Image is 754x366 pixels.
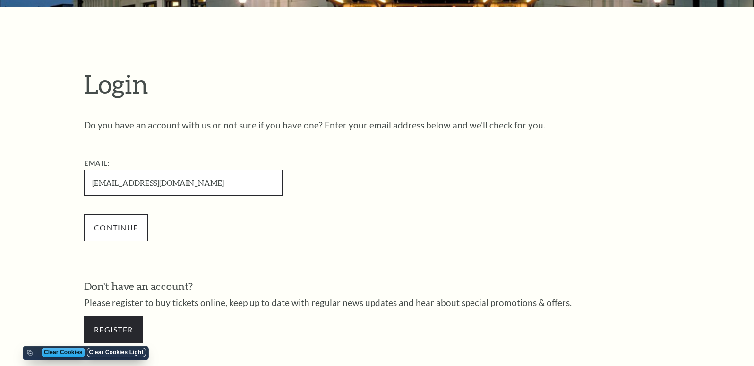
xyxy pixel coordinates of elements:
a: Register [84,316,143,343]
p: Do you have an account with us or not sure if you have one? Enter your email address below and we... [84,120,670,129]
label: Email: [84,159,110,167]
h3: Don't have an account? [84,279,670,294]
input: Continue [84,214,148,241]
span: Login [84,68,148,99]
p: Please register to buy tickets online, keep up to date with regular news updates and hear about s... [84,298,670,307]
input: Required [84,170,283,196]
